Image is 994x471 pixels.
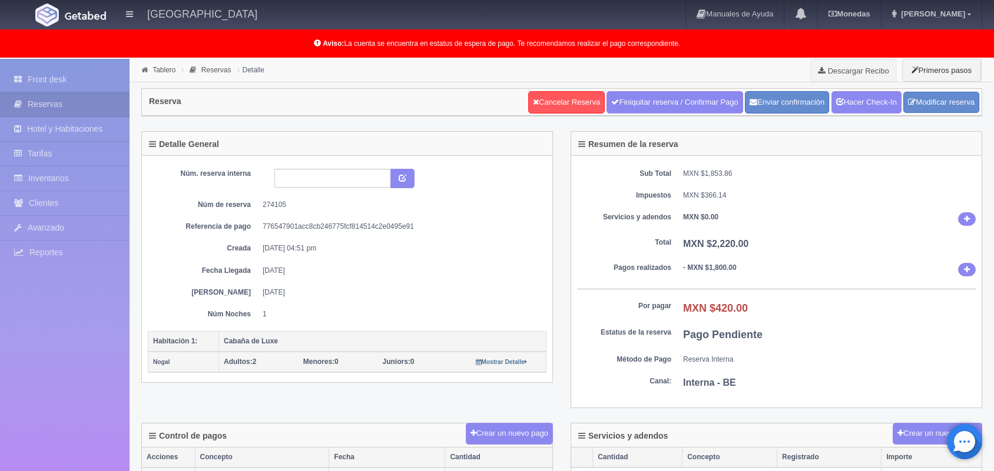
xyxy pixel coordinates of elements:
[683,213,718,221] b: MXN $0.00
[577,169,671,179] dt: Sub Total
[142,447,195,467] th: Acciones
[234,64,267,75] li: Detalle
[157,309,251,319] dt: Núm Noches
[683,378,736,388] b: Interna - BE
[224,358,256,366] span: 2
[593,447,682,467] th: Cantidad
[811,59,896,82] a: Descargar Recibo
[153,337,197,345] b: Habitación 1:
[153,66,175,74] a: Tablero
[902,59,981,82] button: Primeros pasos
[777,447,882,467] th: Registrado
[157,266,251,276] dt: Fecha Llegada
[149,432,227,440] h4: Control de pagos
[329,447,445,467] th: Fecha
[263,266,538,276] dd: [DATE]
[577,301,671,311] dt: Por pagar
[303,358,339,366] span: 0
[903,92,979,113] a: Modificar reserva
[683,355,976,365] dd: Reserva Interna
[263,222,538,232] dd: 776547901acc8cb246775fcf814514c2e0495e91
[153,359,170,365] small: Nogal
[683,239,748,249] b: MXN $2,220.00
[577,376,671,386] dt: Canal:
[682,447,777,467] th: Concepto
[578,432,668,440] h4: Servicios y adendos
[683,263,737,272] b: - MXN $1,800.00
[157,288,251,298] dt: [PERSON_NAME]
[577,263,671,273] dt: Pagos realizados
[157,243,251,253] dt: Creada
[898,9,965,18] span: [PERSON_NAME]
[528,91,605,113] a: Cancelar Reserva
[831,91,902,113] a: Hacer Check-In
[577,191,671,201] dt: Impuestos
[263,309,538,319] dd: 1
[683,191,976,201] dd: MXN $366.14
[224,358,253,366] strong: Adultos:
[577,238,671,248] dt: Total
[476,358,527,366] a: Mostrar Detalle
[201,66,231,74] a: Reservas
[882,447,982,467] th: Importe
[35,4,59,26] img: Getabed
[303,358,334,366] strong: Menores:
[263,288,538,298] dd: [DATE]
[577,212,671,222] dt: Servicios y adendos
[683,302,748,314] b: MXN $420.00
[745,91,829,113] button: Enviar confirmación
[607,91,743,113] a: Finiquitar reserva / Confirmar Pago
[445,447,552,467] th: Cantidad
[263,243,538,253] dd: [DATE] 04:51 pm
[577,355,671,365] dt: Método de Pago
[195,447,329,467] th: Concepto
[683,169,976,179] dd: MXN $1,853.86
[263,200,538,210] dd: 274105
[219,331,546,352] th: Cabaña de Luxe
[149,140,219,149] h4: Detalle General
[578,140,678,149] h4: Resumen de la reserva
[147,6,257,21] h4: [GEOGRAPHIC_DATA]
[157,200,251,210] dt: Núm de reserva
[65,11,106,20] img: Getabed
[577,328,671,338] dt: Estatus de la reserva
[323,39,344,48] b: Aviso:
[157,222,251,232] dt: Referencia de pago
[149,97,181,106] h4: Reserva
[383,358,410,366] strong: Juniors:
[476,359,527,365] small: Mostrar Detalle
[893,423,982,445] button: Crear un nuevo cargo
[829,9,870,18] b: Monedas
[466,423,553,445] button: Crear un nuevo pago
[383,358,415,366] span: 0
[157,169,251,179] dt: Núm. reserva interna
[683,329,763,340] b: Pago Pendiente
